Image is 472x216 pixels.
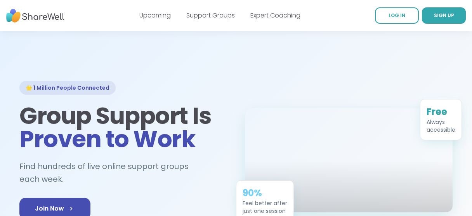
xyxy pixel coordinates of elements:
h1: Group Support Is [19,104,227,151]
a: Expert Coaching [250,11,300,20]
a: Support Groups [186,11,235,20]
span: Join Now [35,204,75,213]
div: 90% [243,187,287,199]
a: LOG IN [375,7,419,24]
span: SIGN UP [434,12,454,19]
span: Proven to Work [19,123,195,155]
div: 🌟 1 Million People Connected [19,81,116,95]
span: LOG IN [389,12,405,19]
h2: Find hundreds of live online support groups each week. [19,160,227,185]
div: Free [427,106,455,118]
a: Upcoming [139,11,171,20]
a: SIGN UP [422,7,466,24]
div: Always accessible [427,118,455,134]
img: ShareWell Nav Logo [6,5,64,26]
div: Feel better after just one session [243,199,287,215]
